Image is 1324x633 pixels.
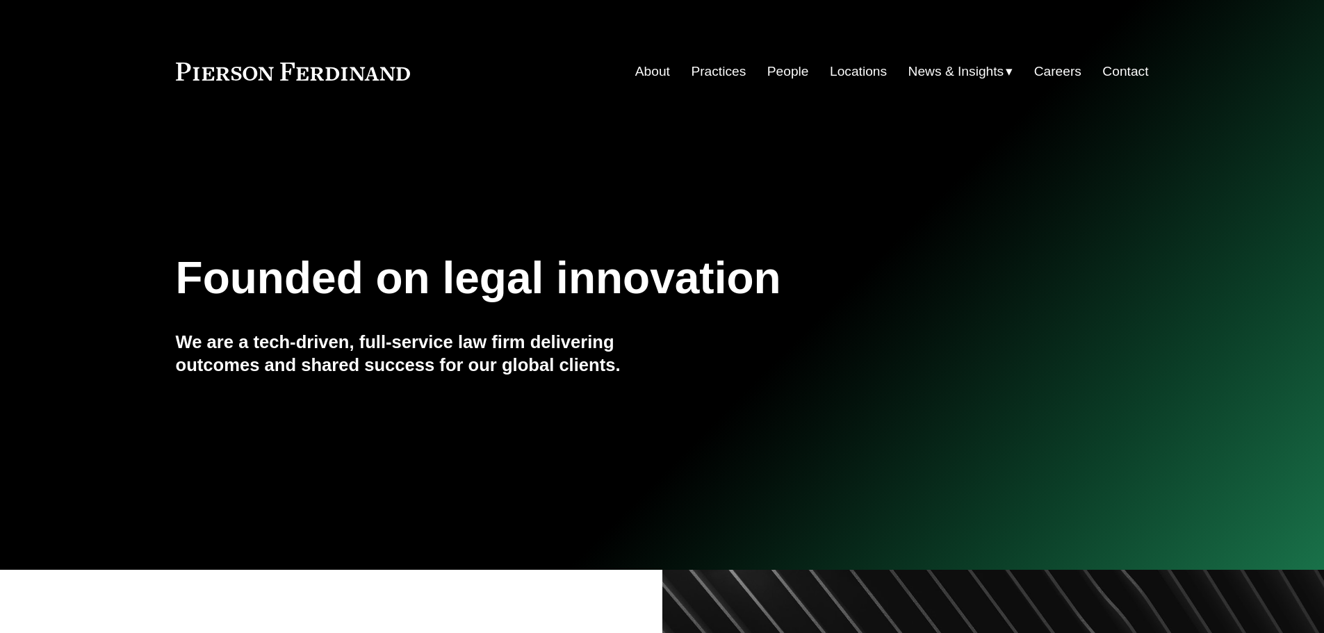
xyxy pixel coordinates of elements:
a: folder dropdown [908,58,1013,85]
a: Practices [691,58,746,85]
a: Contact [1102,58,1148,85]
a: Locations [830,58,887,85]
a: About [635,58,670,85]
a: Careers [1034,58,1081,85]
h4: We are a tech-driven, full-service law firm delivering outcomes and shared success for our global... [176,331,662,376]
h1: Founded on legal innovation [176,253,987,304]
span: News & Insights [908,60,1004,84]
a: People [767,58,809,85]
